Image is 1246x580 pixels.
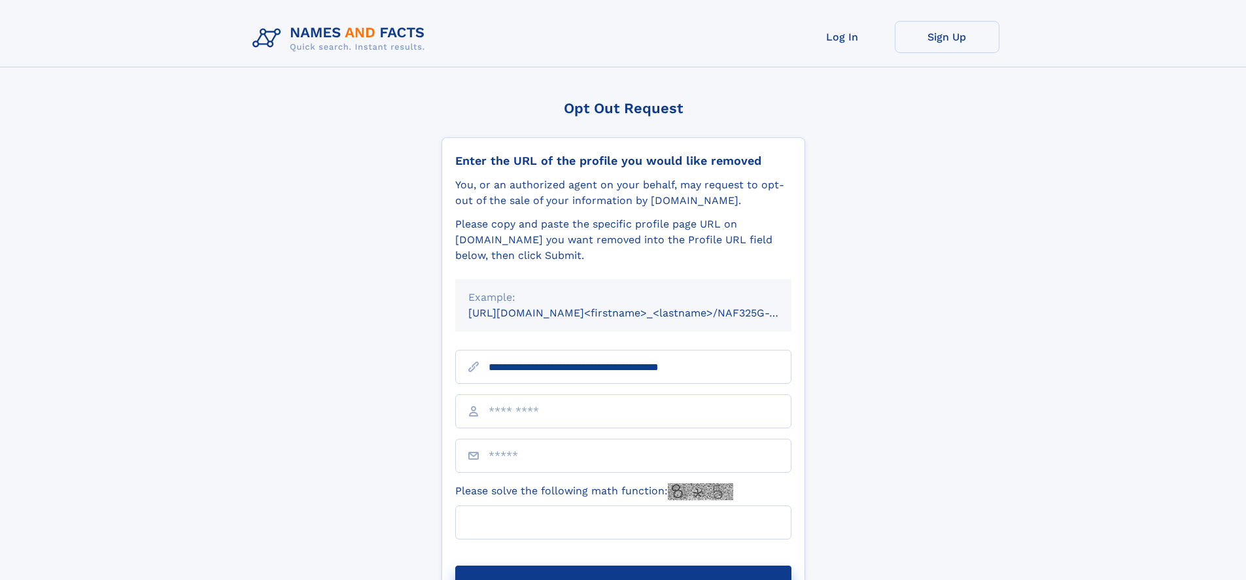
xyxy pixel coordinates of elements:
a: Log In [790,21,895,53]
div: Enter the URL of the profile you would like removed [455,154,791,168]
div: Opt Out Request [441,100,805,116]
div: Example: [468,290,778,305]
img: Logo Names and Facts [247,21,436,56]
div: You, or an authorized agent on your behalf, may request to opt-out of the sale of your informatio... [455,177,791,209]
div: Please copy and paste the specific profile page URL on [DOMAIN_NAME] you want removed into the Pr... [455,216,791,264]
a: Sign Up [895,21,999,53]
small: [URL][DOMAIN_NAME]<firstname>_<lastname>/NAF325G-xxxxxxxx [468,307,816,319]
label: Please solve the following math function: [455,483,733,500]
